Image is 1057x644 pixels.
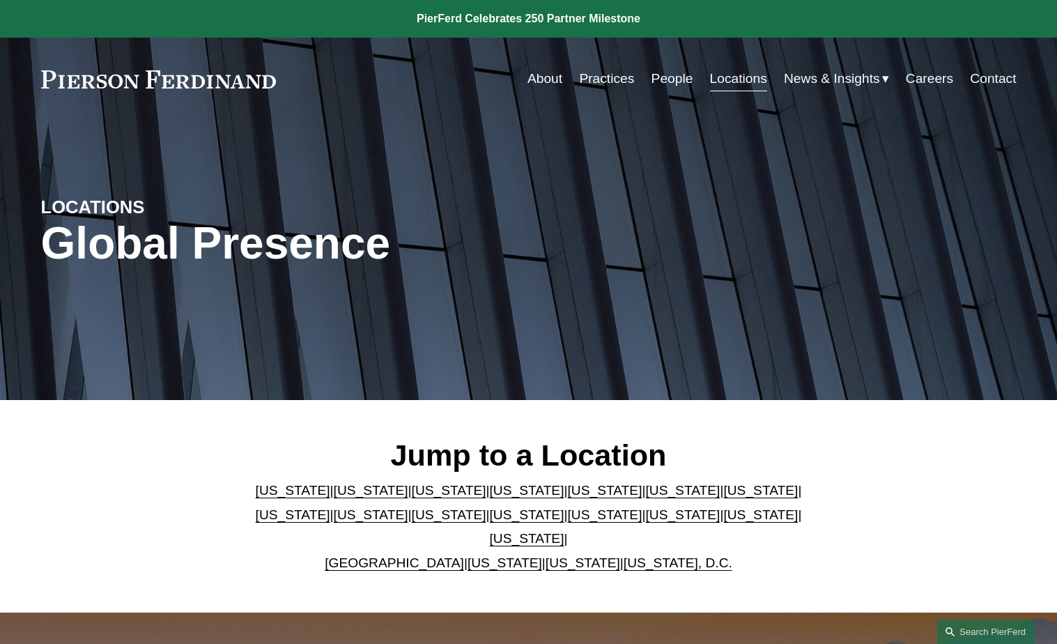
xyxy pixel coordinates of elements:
[412,507,486,522] a: [US_STATE]
[490,507,564,522] a: [US_STATE]
[784,66,889,92] a: folder dropdown
[937,620,1035,644] a: Search this site
[784,67,880,91] span: News & Insights
[412,483,486,498] a: [US_STATE]
[244,479,813,575] p: | | | | | | | | | | | | | | | | | |
[244,437,813,473] h2: Jump to a Location
[41,196,285,218] h4: LOCATIONS
[723,507,798,522] a: [US_STATE]
[41,218,691,269] h1: Global Presence
[546,555,620,570] a: [US_STATE]
[723,483,798,498] a: [US_STATE]
[651,66,693,92] a: People
[710,66,767,92] a: Locations
[970,66,1016,92] a: Contact
[334,483,408,498] a: [US_STATE]
[325,555,464,570] a: [GEOGRAPHIC_DATA]
[624,555,732,570] a: [US_STATE], D.C.
[490,531,564,546] a: [US_STATE]
[906,66,953,92] a: Careers
[468,555,542,570] a: [US_STATE]
[567,483,642,498] a: [US_STATE]
[256,483,330,498] a: [US_STATE]
[579,66,634,92] a: Practices
[645,483,720,498] a: [US_STATE]
[256,507,330,522] a: [US_STATE]
[490,483,564,498] a: [US_STATE]
[527,66,562,92] a: About
[567,507,642,522] a: [US_STATE]
[334,507,408,522] a: [US_STATE]
[645,507,720,522] a: [US_STATE]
